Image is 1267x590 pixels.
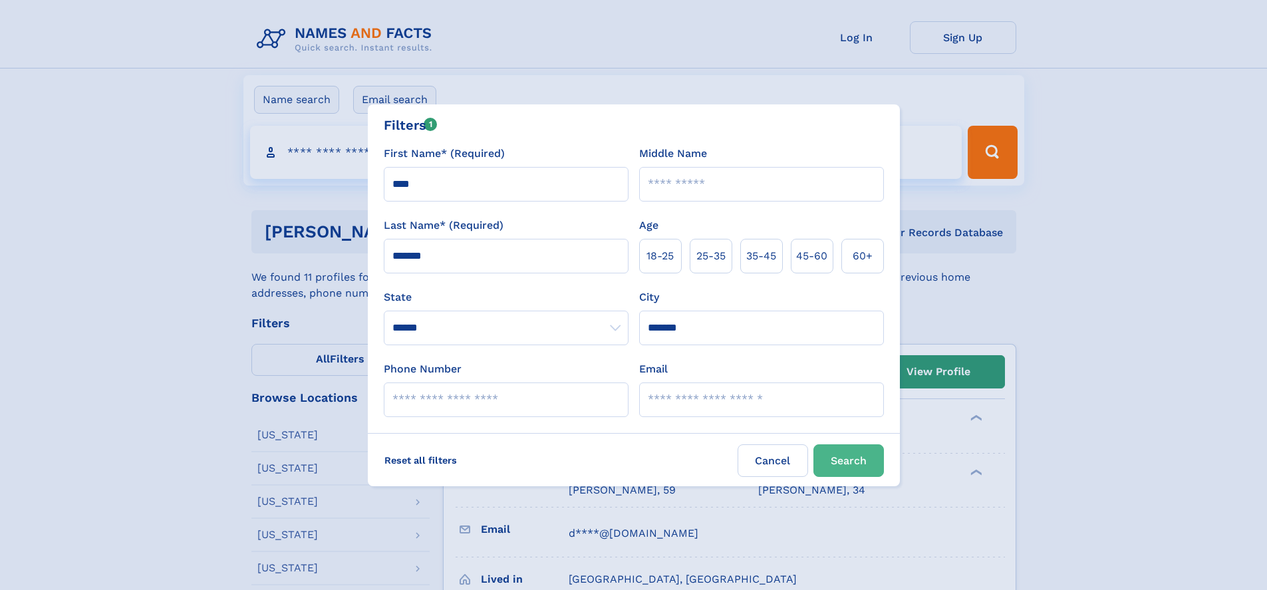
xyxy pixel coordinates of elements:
[639,361,668,377] label: Email
[384,218,503,233] label: Last Name* (Required)
[646,248,674,264] span: 18‑25
[746,248,776,264] span: 35‑45
[738,444,808,477] label: Cancel
[384,361,462,377] label: Phone Number
[384,115,438,135] div: Filters
[384,146,505,162] label: First Name* (Required)
[696,248,726,264] span: 25‑35
[796,248,827,264] span: 45‑60
[639,146,707,162] label: Middle Name
[639,218,658,233] label: Age
[376,444,466,476] label: Reset all filters
[853,248,873,264] span: 60+
[639,289,659,305] label: City
[384,289,629,305] label: State
[813,444,884,477] button: Search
